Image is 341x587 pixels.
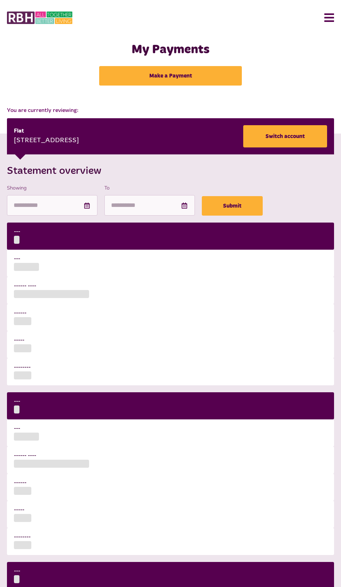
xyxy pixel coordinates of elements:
[7,42,334,57] h1: My Payments
[7,106,334,115] span: You are currently reviewing:
[14,136,79,146] div: [STREET_ADDRESS]
[243,125,327,147] a: Switch account
[99,66,242,86] a: Make a Payment
[14,127,79,135] div: Flat
[7,10,72,25] img: MyRBH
